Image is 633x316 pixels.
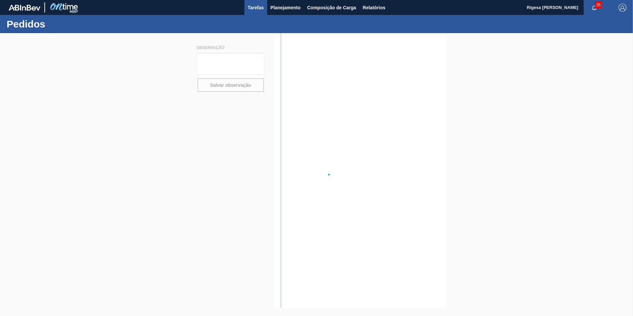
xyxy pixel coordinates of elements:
img: TNhmsLtSVTkK8tSr43FrP2fwEKptu5GPRR3wAAAABJRU5ErkJggg== [9,5,40,11]
span: Composição de Carga [307,4,356,12]
span: Planejamento [270,4,301,12]
h1: Pedidos [7,20,124,28]
button: Notificações [584,3,605,12]
img: Logout [618,4,626,12]
span: Tarefas [248,4,264,12]
span: Relatórios [363,4,385,12]
span: 35 [595,1,602,9]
